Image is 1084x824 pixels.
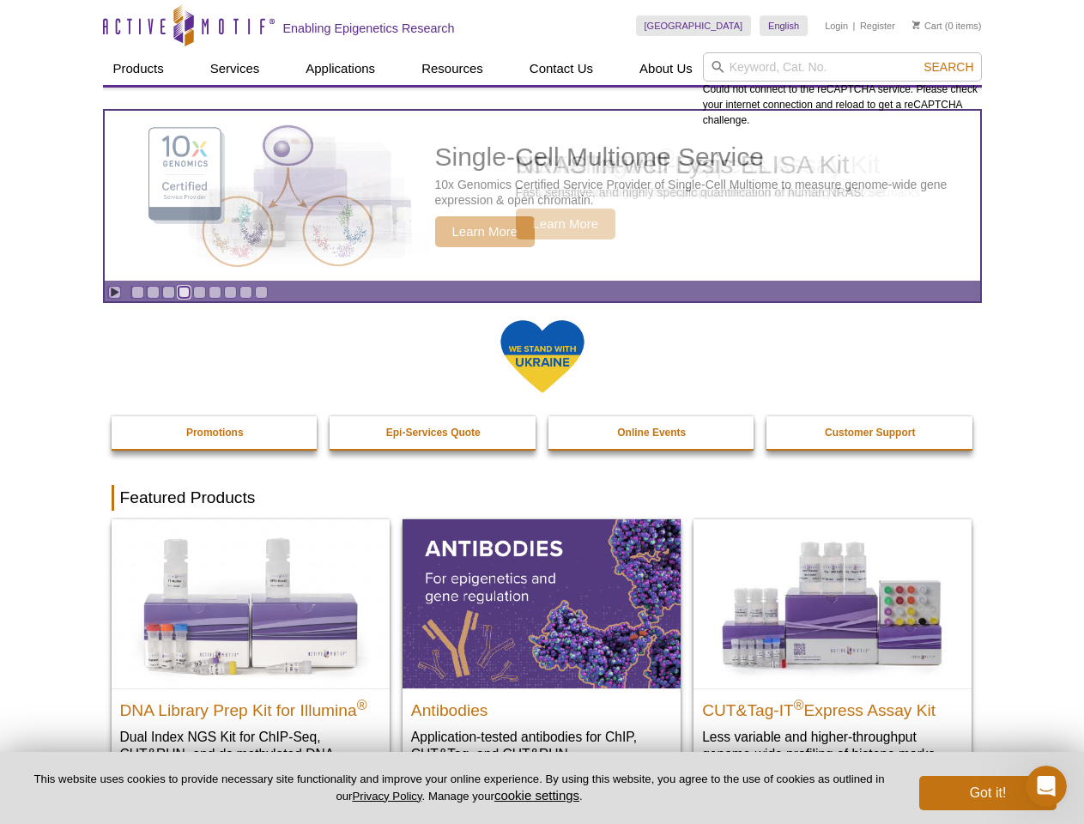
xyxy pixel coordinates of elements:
[519,52,603,85] a: Contact Us
[411,52,494,85] a: Resources
[860,20,895,32] a: Register
[912,15,982,36] li: (0 items)
[27,772,891,804] p: This website uses cookies to provide necessary site functionality and improve your online experie...
[760,15,808,36] a: English
[357,697,367,712] sup: ®
[703,52,982,82] input: Keyword, Cat. No.
[224,286,237,299] a: Go to slide 7
[120,694,381,719] h2: DNA Library Prep Kit for Illumina
[548,416,756,449] a: Online Events
[918,59,978,75] button: Search
[386,427,481,439] strong: Epi-Services Quote
[112,519,390,688] img: DNA Library Prep Kit for Illumina
[283,21,455,36] h2: Enabling Epigenetics Research
[108,286,121,299] a: Toggle autoplay
[702,728,963,763] p: Less variable and higher-throughput genome-wide profiling of histone marks​.
[919,776,1057,810] button: Got it!
[825,20,848,32] a: Login
[636,15,752,36] a: [GEOGRAPHIC_DATA]
[131,286,144,299] a: Go to slide 1
[693,519,972,779] a: CUT&Tag-IT® Express Assay Kit CUT&Tag-IT®Express Assay Kit Less variable and higher-throughput ge...
[500,318,585,395] img: We Stand With Ukraine
[200,52,270,85] a: Services
[112,416,319,449] a: Promotions
[411,728,672,763] p: Application-tested antibodies for ChIP, CUT&Tag, and CUT&RUN.
[239,286,252,299] a: Go to slide 8
[912,21,920,29] img: Your Cart
[352,790,421,803] a: Privacy Policy
[1026,766,1067,807] iframe: Intercom live chat
[112,485,973,511] h2: Featured Products
[147,286,160,299] a: Go to slide 2
[617,427,686,439] strong: Online Events
[766,416,974,449] a: Customer Support
[693,519,972,688] img: CUT&Tag-IT® Express Assay Kit
[193,286,206,299] a: Go to slide 5
[629,52,703,85] a: About Us
[120,728,381,780] p: Dual Index NGS Kit for ChIP-Seq, CUT&RUN, and ds methylated DNA assays.
[702,694,963,719] h2: CUT&Tag-IT Express Assay Kit
[295,52,385,85] a: Applications
[825,427,915,439] strong: Customer Support
[403,519,681,688] img: All Antibodies
[494,788,579,803] button: cookie settings
[255,286,268,299] a: Go to slide 9
[411,694,672,719] h2: Antibodies
[186,427,244,439] strong: Promotions
[103,52,174,85] a: Products
[703,52,982,128] div: Could not connect to the reCAPTCHA service. Please check your internet connection and reload to g...
[853,15,856,36] li: |
[403,519,681,779] a: All Antibodies Antibodies Application-tested antibodies for ChIP, CUT&Tag, and CUT&RUN.
[912,20,942,32] a: Cart
[178,286,191,299] a: Go to slide 4
[924,60,973,74] span: Search
[162,286,175,299] a: Go to slide 3
[112,519,390,797] a: DNA Library Prep Kit for Illumina DNA Library Prep Kit for Illumina® Dual Index NGS Kit for ChIP-...
[330,416,537,449] a: Epi-Services Quote
[794,697,804,712] sup: ®
[209,286,221,299] a: Go to slide 6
